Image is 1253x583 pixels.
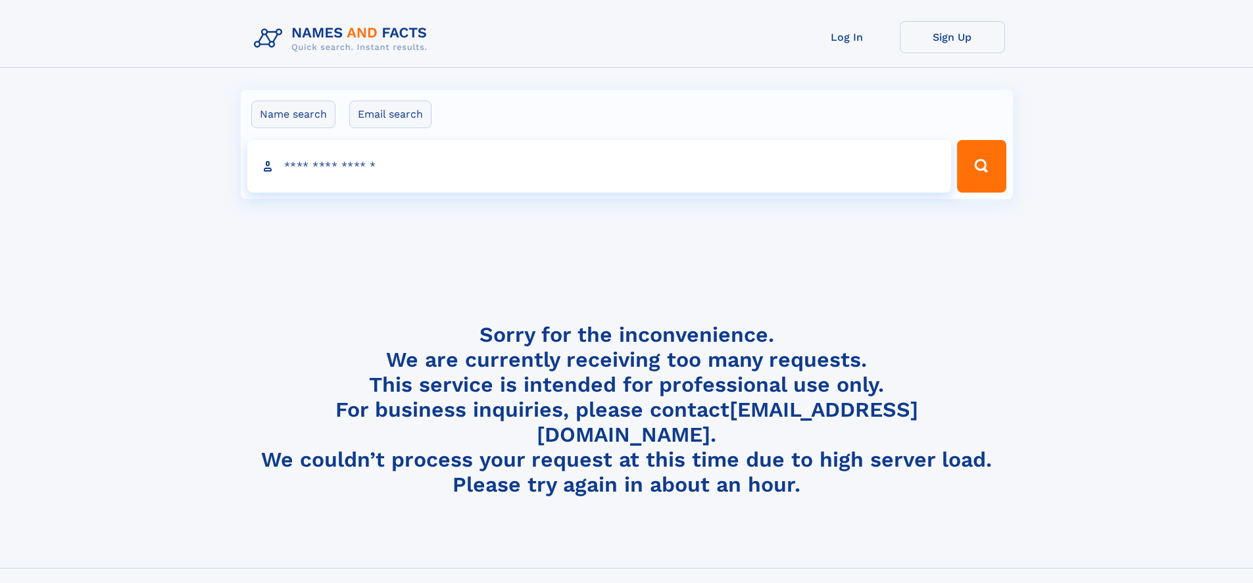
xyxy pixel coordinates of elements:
[900,21,1005,53] a: Sign Up
[249,21,438,57] img: Logo Names and Facts
[537,397,918,447] a: [EMAIL_ADDRESS][DOMAIN_NAME]
[247,140,952,193] input: search input
[795,21,900,53] a: Log In
[957,140,1006,193] button: Search Button
[349,101,431,128] label: Email search
[251,101,335,128] label: Name search
[249,322,1005,498] h4: Sorry for the inconvenience. We are currently receiving too many requests. This service is intend...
